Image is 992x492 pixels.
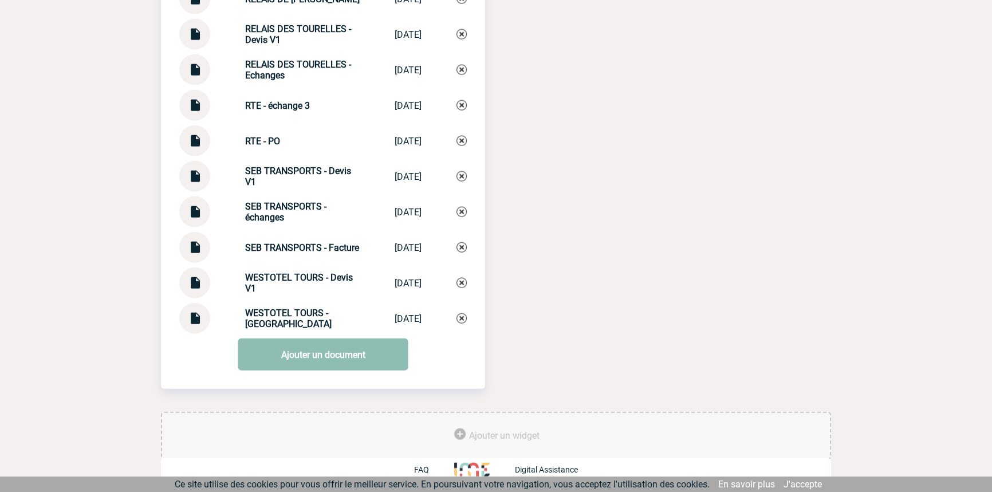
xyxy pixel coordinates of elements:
strong: RELAIS DES TOURELLES - Echanges [245,59,351,81]
strong: WESTOTEL TOURS - [GEOGRAPHIC_DATA] [245,308,332,329]
div: [DATE] [395,278,422,289]
img: Supprimer [456,29,467,40]
div: [DATE] [395,313,422,324]
div: [DATE] [395,207,422,218]
a: En savoir plus [718,479,775,490]
img: http://www.idealmeetingsevents.fr/ [454,463,490,477]
img: Supprimer [456,65,467,75]
strong: SEB TRANSPORTS - Facture [245,242,359,253]
span: Ajouter un widget [469,430,540,441]
div: Ajouter des outils d'aide à la gestion de votre événement [161,412,831,460]
a: J'accepte [784,479,822,490]
strong: WESTOTEL TOURS - Devis V1 [245,272,353,294]
img: Supprimer [456,207,467,217]
img: Supprimer [456,171,467,182]
span: Ce site utilise des cookies pour vous offrir le meilleur service. En poursuivant votre navigation... [175,479,710,490]
a: FAQ [414,464,454,475]
strong: SEB TRANSPORTS - échanges [245,201,326,223]
a: Ajouter un document [238,339,408,371]
strong: RELAIS DES TOURELLES - Devis V1 [245,23,351,45]
img: Supprimer [456,313,467,324]
div: [DATE] [395,242,422,253]
strong: SEB TRANSPORTS - Devis V1 [245,166,351,187]
img: Supprimer [456,100,467,111]
img: Supprimer [456,136,467,146]
p: Digital Assistance [515,465,578,474]
div: [DATE] [395,100,422,111]
div: [DATE] [395,65,422,76]
p: FAQ [414,465,429,474]
div: [DATE] [395,171,422,182]
img: Supprimer [456,278,467,288]
div: [DATE] [395,29,422,40]
div: [DATE] [395,136,422,147]
strong: RTE - échange 3 [245,100,310,111]
img: Supprimer [456,242,467,253]
strong: RTE - PO [245,136,280,147]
